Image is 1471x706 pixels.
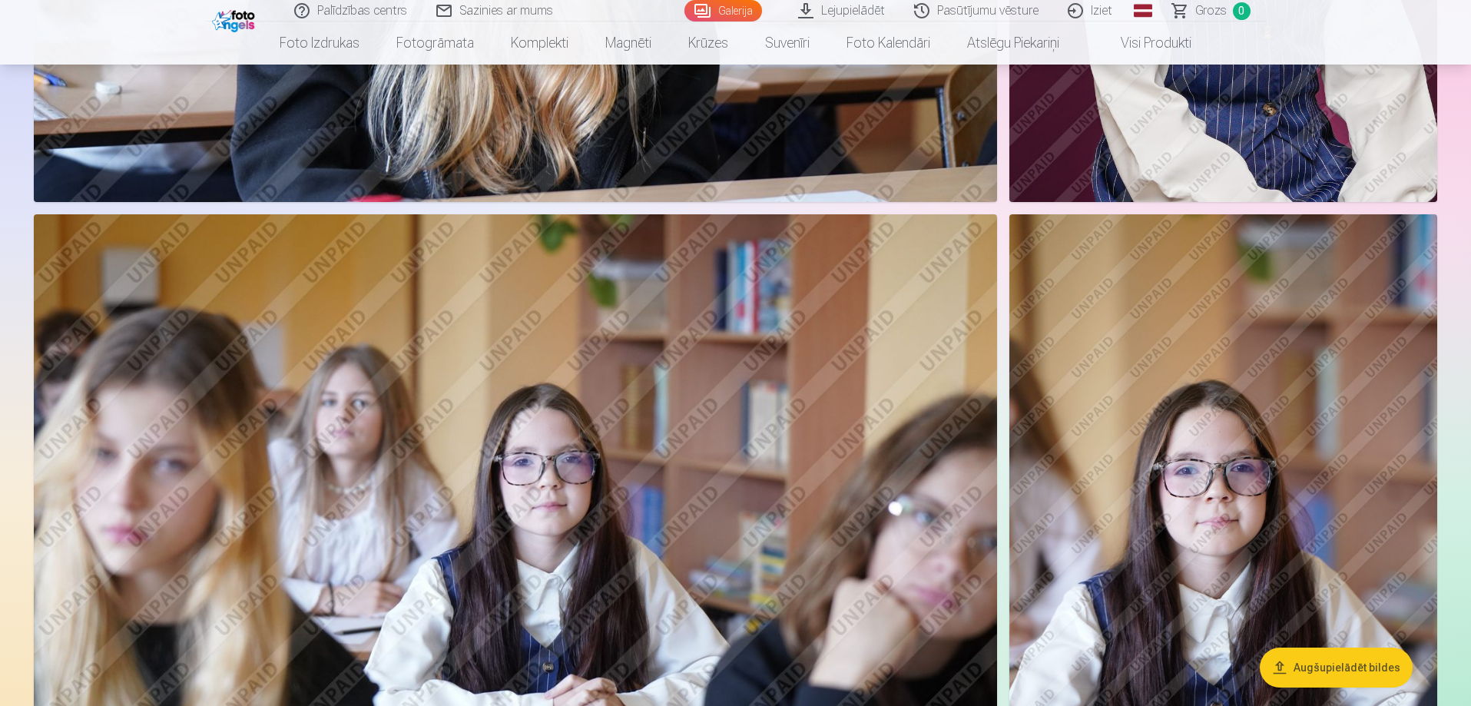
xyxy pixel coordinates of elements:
[378,22,492,65] a: Fotogrāmata
[747,22,828,65] a: Suvenīri
[1078,22,1210,65] a: Visi produkti
[587,22,670,65] a: Magnēti
[261,22,378,65] a: Foto izdrukas
[1233,2,1251,20] span: 0
[949,22,1078,65] a: Atslēgu piekariņi
[828,22,949,65] a: Foto kalendāri
[670,22,747,65] a: Krūzes
[492,22,587,65] a: Komplekti
[212,6,259,32] img: /fa1
[1195,2,1227,20] span: Grozs
[1260,648,1413,688] button: Augšupielādēt bildes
